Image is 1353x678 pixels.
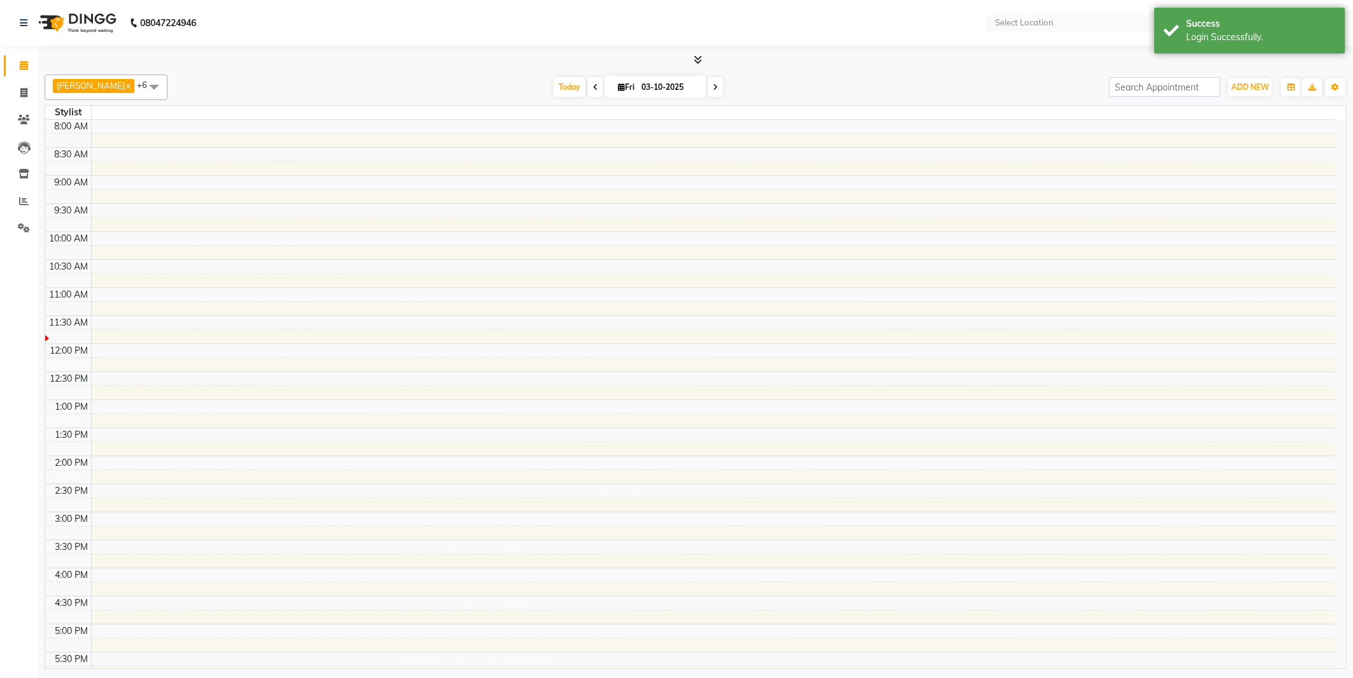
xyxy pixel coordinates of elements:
div: 11:00 AM [47,288,91,301]
div: 3:30 PM [53,540,91,554]
span: Today [554,77,585,97]
div: Success [1186,17,1336,31]
div: 8:00 AM [52,120,91,133]
a: x [125,80,131,90]
span: [PERSON_NAME] [57,80,125,90]
span: Fri [615,82,638,92]
button: ADD NEW [1228,78,1272,96]
div: 5:30 PM [53,653,91,666]
img: logo [32,5,120,41]
div: 9:00 AM [52,176,91,189]
span: ADD NEW [1231,82,1269,92]
div: 12:30 PM [48,372,91,386]
span: +6 [137,80,157,90]
div: 1:30 PM [53,428,91,442]
div: 4:30 PM [53,596,91,610]
div: Select Location [995,17,1054,29]
div: 11:30 AM [47,316,91,329]
div: 12:00 PM [48,344,91,357]
input: 2025-10-03 [638,78,701,97]
div: 2:00 PM [53,456,91,470]
div: 3:00 PM [53,512,91,526]
div: 10:00 AM [47,232,91,245]
div: 9:30 AM [52,204,91,217]
div: 5:00 PM [53,624,91,638]
div: 2:30 PM [53,484,91,498]
div: Login Successfully. [1186,31,1336,44]
div: Stylist [45,106,91,119]
input: Search Appointment [1109,77,1221,97]
b: 08047224946 [140,5,196,41]
div: 8:30 AM [52,148,91,161]
div: 1:00 PM [53,400,91,414]
div: 10:30 AM [47,260,91,273]
div: 4:00 PM [53,568,91,582]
